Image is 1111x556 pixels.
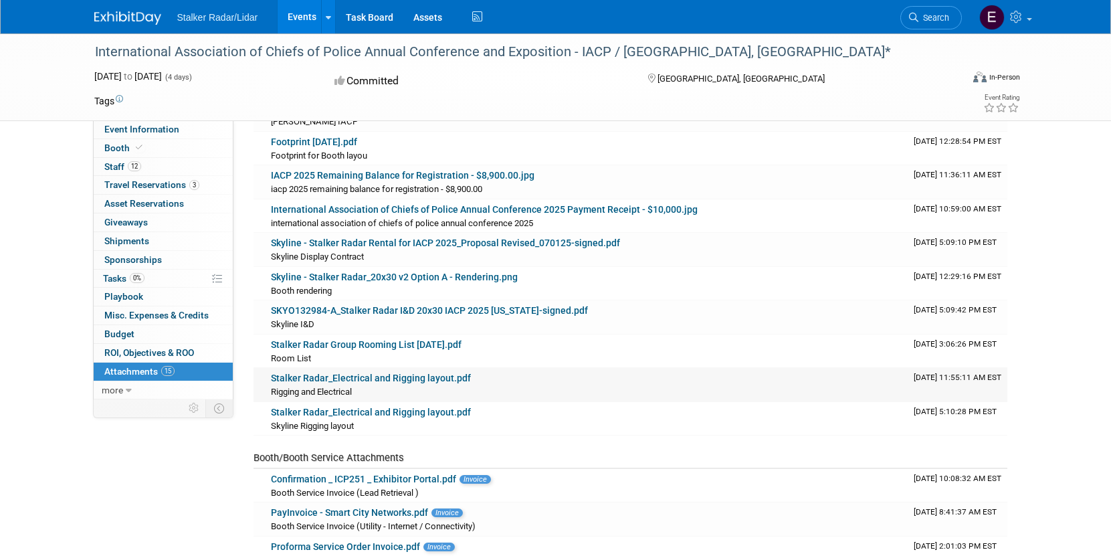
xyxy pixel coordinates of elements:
a: Footprint [DATE].pdf [271,136,357,147]
span: Upload Timestamp [914,339,997,349]
span: Upload Timestamp [914,136,1001,146]
a: Skyline - Stalker Radar Rental for IACP 2025_Proposal Revised_070125-signed.pdf [271,238,620,248]
td: Upload Timestamp [908,165,1007,199]
span: Invoice [423,543,455,551]
span: Upload Timestamp [914,204,1001,213]
div: Committed [330,70,626,93]
td: Upload Timestamp [908,267,1007,300]
span: Asset Reservations [104,198,184,209]
span: Skyline Rigging layout [271,421,354,431]
span: to [122,71,134,82]
span: Tasks [103,273,144,284]
span: Upload Timestamp [914,238,997,247]
span: [PERSON_NAME] IACP [271,116,358,126]
span: ROI, Objectives & ROO [104,347,194,358]
span: Booth Service Invoice (Lead Retrieval ) [271,488,419,498]
a: Confirmation _ ICP251 _ Exhibitor Portal.pdf [271,474,456,484]
div: International Association of Chiefs of Police Annual Conference and Exposition - IACP / [GEOGRAPH... [90,40,942,64]
span: Room List [271,353,311,363]
span: Upload Timestamp [914,507,997,517]
span: Sponsorships [104,254,162,265]
span: Upload Timestamp [914,541,997,551]
span: Search [918,13,949,23]
td: Upload Timestamp [908,233,1007,266]
span: Giveaways [104,217,148,227]
span: Booth Service Invoice (Utility - Internet / Connectivity) [271,521,476,531]
td: Toggle Event Tabs [205,399,233,417]
a: SKYO132984-A_Stalker Radar I&D 20x30 IACP 2025 [US_STATE]-signed.pdf [271,305,588,316]
span: 3 [189,180,199,190]
span: Upload Timestamp [914,305,997,314]
span: [DATE] [DATE] [94,71,162,82]
a: Event Information [94,120,233,138]
span: Misc. Expenses & Credits [104,310,209,320]
div: In-Person [989,72,1020,82]
span: (4 days) [164,73,192,82]
td: Upload Timestamp [908,469,1007,502]
td: Upload Timestamp [908,368,1007,401]
td: Upload Timestamp [908,402,1007,436]
span: [GEOGRAPHIC_DATA], [GEOGRAPHIC_DATA] [658,74,825,84]
span: Upload Timestamp [914,407,997,416]
a: Sponsorships [94,251,233,269]
span: 12 [128,161,141,171]
a: Proforma Service Order Invoice.pdf [271,541,420,552]
a: ROI, Objectives & ROO [94,344,233,362]
a: International Association of Chiefs of Police Annual Conference 2025 Payment Receipt - $10,000.jpg [271,204,698,215]
span: Rigging and Electrical [271,387,352,397]
span: Booth [104,143,145,153]
span: Skyline I&D [271,319,314,329]
span: Travel Reservations [104,179,199,190]
a: Attachments15 [94,363,233,381]
td: Upload Timestamp [908,199,1007,233]
a: Playbook [94,288,233,306]
a: Stalker Radar_Electrical and Rigging layout.pdf [271,373,471,383]
span: Playbook [104,291,143,302]
a: more [94,381,233,399]
span: Footprint for Booth layou [271,151,367,161]
a: Shipments [94,232,233,250]
span: Booth/Booth Service Attachments [254,452,404,464]
span: Invoice [460,475,491,484]
span: Staff [104,161,141,172]
span: Upload Timestamp [914,474,1001,483]
a: PayInvoice - Smart City Networks.pdf [271,507,428,518]
img: Ember Wildwood [979,5,1005,30]
span: international association of chiefs of police annual conference 2025 [271,218,533,228]
td: Upload Timestamp [908,502,1007,536]
td: Upload Timestamp [908,300,1007,334]
a: Budget [94,325,233,343]
span: Upload Timestamp [914,170,1001,179]
span: Upload Timestamp [914,373,1001,382]
td: Tags [94,94,123,108]
span: more [102,385,123,395]
span: 0% [130,273,144,283]
a: Stalker Radar Group Rooming List [DATE].pdf [271,339,462,350]
span: Shipments [104,236,149,246]
a: Stalker Radar_Electrical and Rigging layout.pdf [271,407,471,418]
a: Travel Reservations3 [94,176,233,194]
a: Tasks0% [94,270,233,288]
a: Search [900,6,962,29]
div: Event Format [883,70,1021,90]
a: Booth [94,139,233,157]
div: Event Rating [983,94,1019,101]
span: Attachments [104,366,175,377]
span: 15 [161,366,175,376]
span: Budget [104,329,134,339]
img: Format-Inperson.png [973,72,987,82]
span: Stalker Radar/Lidar [177,12,258,23]
a: Skyline - Stalker Radar_20x30 v2 Option A - Rendering.png [271,272,518,282]
td: Upload Timestamp [908,132,1007,165]
a: Staff12 [94,158,233,176]
span: Invoice [431,508,463,517]
span: Booth rendering [271,286,332,296]
i: Booth reservation complete [136,144,142,151]
span: Event Information [104,124,179,134]
span: iacp 2025 remaining balance for registration - $8,900.00 [271,184,482,194]
a: Misc. Expenses & Credits [94,306,233,325]
a: Giveaways [94,213,233,231]
a: IACP 2025 Remaining Balance for Registration - $8,900.00.jpg [271,170,534,181]
img: ExhibitDay [94,11,161,25]
a: Asset Reservations [94,195,233,213]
